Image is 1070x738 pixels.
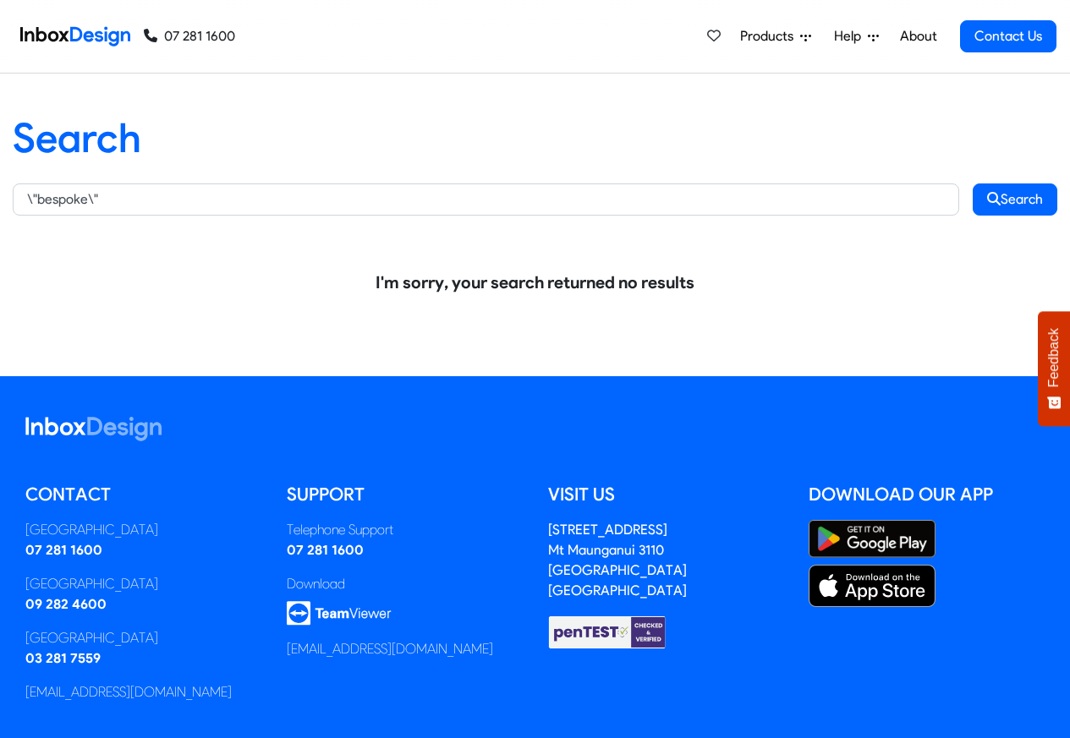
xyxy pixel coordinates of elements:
button: Search [973,183,1057,216]
button: Feedback - Show survey [1038,311,1070,426]
div: [GEOGRAPHIC_DATA] [25,520,261,540]
img: logo_teamviewer.svg [287,601,392,626]
a: 07 281 1600 [25,542,102,558]
div: [GEOGRAPHIC_DATA] [25,628,261,648]
h5: Download our App [809,482,1045,507]
input: Keywords [13,183,959,216]
a: [EMAIL_ADDRESS][DOMAIN_NAME] [287,641,493,657]
span: Feedback [1046,328,1062,387]
a: [EMAIL_ADDRESS][DOMAIN_NAME] [25,684,232,700]
img: Apple App Store [809,565,936,607]
span: Products [740,26,800,46]
h5: Contact [25,482,261,507]
a: Products [733,19,818,53]
span: Help [834,26,868,46]
img: logo_inboxdesign_white.svg [25,417,162,441]
a: [STREET_ADDRESS]Mt Maunganui 3110[GEOGRAPHIC_DATA][GEOGRAPHIC_DATA] [548,522,687,599]
h5: Support [287,482,523,507]
a: 07 281 1600 [287,542,364,558]
a: Help [827,19,886,53]
a: 03 281 7559 [25,650,101,666]
a: Contact Us [960,20,1056,52]
a: 09 282 4600 [25,596,107,612]
div: I'm sorry, your search returned no results [13,229,1057,336]
h5: Visit us [548,482,784,507]
img: Google Play Store [809,520,936,558]
div: Download [287,574,523,594]
a: 07 281 1600 [144,26,235,46]
h1: Search [13,114,1057,163]
div: Telephone Support [287,520,523,540]
img: Checked & Verified by penTEST [548,615,667,650]
address: [STREET_ADDRESS] Mt Maunganui 3110 [GEOGRAPHIC_DATA] [GEOGRAPHIC_DATA] [548,522,687,599]
div: [GEOGRAPHIC_DATA] [25,574,261,594]
a: Checked & Verified by penTEST [548,623,667,639]
a: About [895,19,941,53]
